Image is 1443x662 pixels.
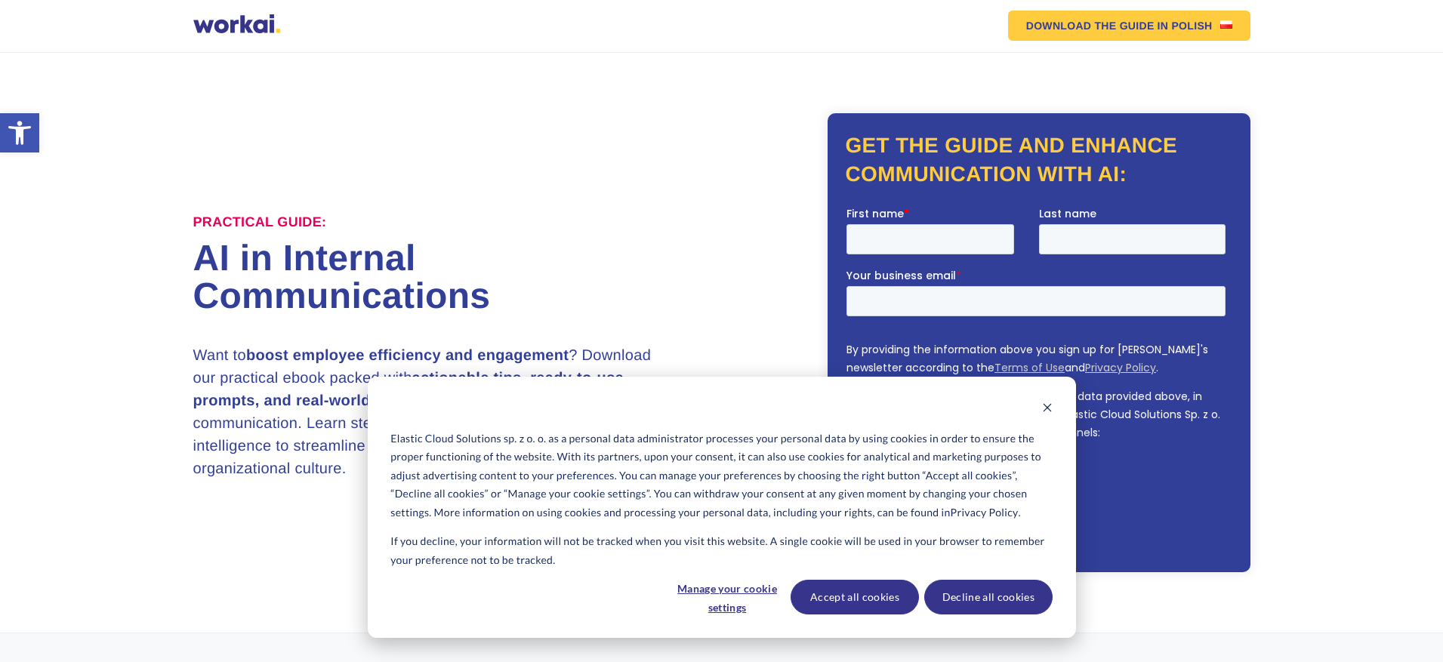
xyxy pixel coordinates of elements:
h2: Get the guide and enhance communication with AI: [846,131,1232,189]
a: DOWNLOAD THE GUIDEIN POLISHUS flag [1008,11,1250,41]
strong: boost employee efficiency and engagement [246,347,569,364]
button: Manage your cookie settings [669,580,785,614]
button: Decline all cookies [924,580,1053,614]
iframe: Form 0 [846,206,1232,544]
button: Accept all cookies [791,580,919,614]
div: Cookie banner [368,377,1076,638]
h1: AI in Internal Communications [193,240,722,316]
label: Practical Guide: [193,214,327,231]
a: Privacy Policy [951,503,1019,522]
img: US flag [1220,20,1232,29]
h3: Want to ? Download our practical ebook packed with of AI applications in internal communication. ... [193,344,669,480]
p: If you decline, your information will not be tracked when you visit this website. A single cookie... [390,532,1052,569]
button: Dismiss cookie banner [1042,400,1053,419]
em: DOWNLOAD THE GUIDE [1026,20,1155,31]
p: Elastic Cloud Solutions sp. z o. o. as a personal data administrator processes your personal data... [390,430,1052,522]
